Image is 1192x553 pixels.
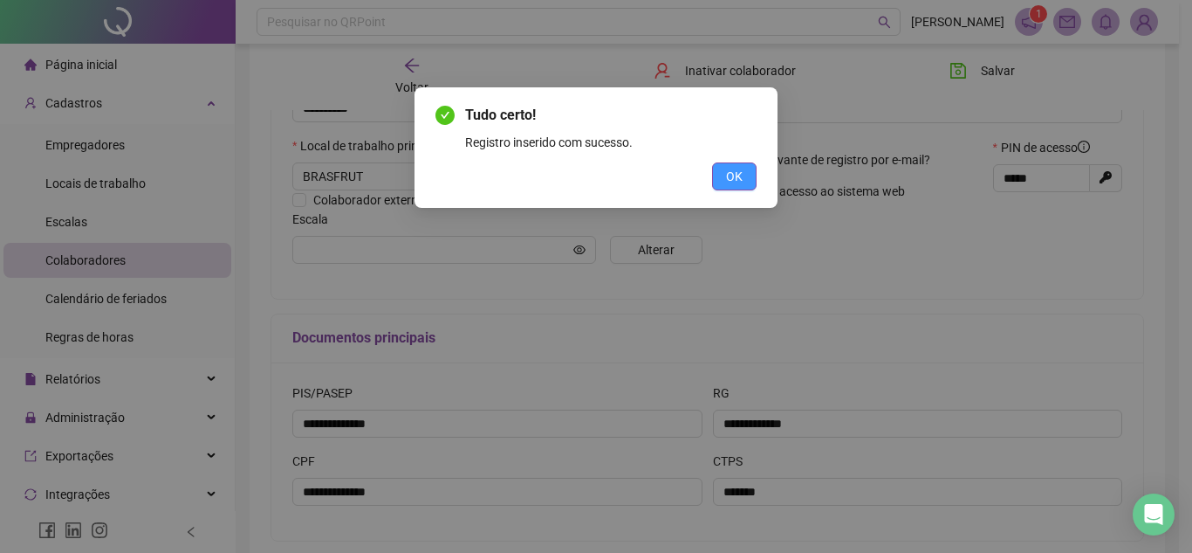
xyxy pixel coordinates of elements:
[435,106,455,125] span: check-circle
[1133,494,1175,536] div: Open Intercom Messenger
[712,162,757,190] button: OK
[465,107,536,123] span: Tudo certo!
[465,135,633,149] span: Registro inserido com sucesso.
[726,167,743,186] span: OK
